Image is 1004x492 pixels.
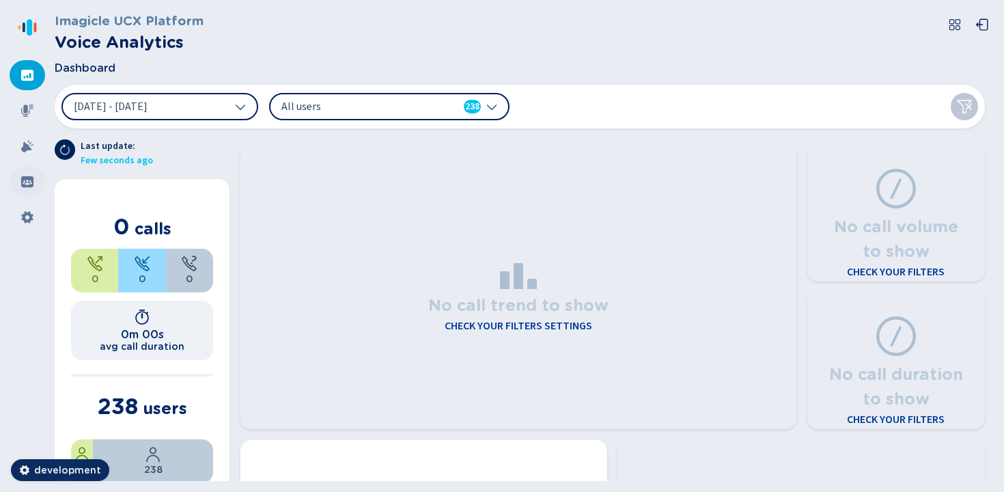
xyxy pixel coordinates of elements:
[20,175,34,189] svg: groups-filled
[139,272,145,286] span: 0
[10,60,45,90] div: Dashboard
[134,256,150,272] svg: telephone-inbound
[55,11,204,30] h3: Imagicle UCX Platform
[956,98,973,115] svg: funnel-disabled
[34,463,101,477] span: development
[20,139,34,153] svg: alarm-filled
[113,213,130,240] span: 0
[121,328,164,341] h1: 0m 00s
[118,249,165,292] div: 0
[10,202,45,232] div: Settings
[445,318,592,334] h4: Check your filters settings
[59,144,70,155] svg: arrow-clockwise
[824,210,969,264] h3: No call volume to show
[166,249,213,292] div: 0
[92,272,98,286] span: 0
[824,358,969,411] h3: No call duration to show
[74,101,148,112] span: [DATE] - [DATE]
[235,101,246,112] svg: chevron-down
[186,272,193,286] span: 0
[824,411,969,444] h4: Check your filters settings
[951,93,978,120] button: Clear filters
[465,100,479,113] span: 238
[134,309,150,325] svg: timer
[824,264,969,297] h4: Check your filters settings
[143,398,187,418] span: users
[55,30,204,55] h2: Voice Analytics
[20,68,34,82] svg: dashboard-filled
[281,99,438,114] span: All users
[10,167,45,197] div: Groups
[74,446,90,463] svg: user-profile
[10,96,45,126] div: Recordings
[135,219,171,238] span: calls
[11,459,109,481] button: development
[61,93,258,120] button: [DATE] - [DATE]
[71,439,93,483] div: 0%
[93,439,213,483] div: 100%
[100,341,184,352] h2: avg call duration
[81,139,153,154] span: Last update:
[975,18,989,31] svg: box-arrow-left
[486,101,497,112] svg: chevron-down
[20,104,34,118] svg: mic-fill
[81,154,153,168] span: Few seconds ago
[144,463,163,477] span: 238
[428,289,609,318] h3: No call trend to show
[145,446,161,463] svg: user-profile
[87,256,103,272] svg: telephone-outbound
[98,393,138,420] span: 238
[55,60,115,77] span: Dashboard
[10,131,45,161] div: Alarms
[181,256,197,272] svg: unknown-call
[71,249,118,292] div: 0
